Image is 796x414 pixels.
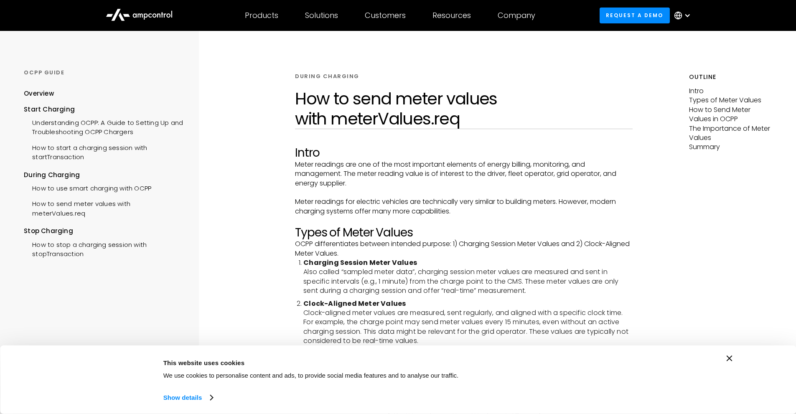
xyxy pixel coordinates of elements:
a: Overview [24,89,54,104]
a: Request a demo [600,8,670,23]
div: Start Charging [24,105,183,114]
p: Meter readings are one of the most important elements of energy billing, monitoring, and manageme... [295,160,633,188]
p: How to Send Meter Values in OCPP [689,105,772,124]
div: Company [498,11,535,20]
strong: Clock-Aligned Meter Values [303,299,406,308]
div: This website uses cookies [163,358,573,368]
p: Intro [689,86,772,96]
a: Understanding OCPP: A Guide to Setting Up and Troubleshooting OCPP Chargers [24,114,183,139]
a: How to stop a charging session with stopTransaction [24,236,183,261]
div: Products [245,11,278,20]
h1: How to send meter values with meterValues.req [295,89,633,129]
button: Close banner [727,356,732,361]
div: Solutions [305,11,338,20]
div: During Charging [24,170,183,180]
div: DURING CHARGING [295,73,359,80]
p: OCPP differentiates between intended purpose: 1) Charging Session Meter Values and 2) Clock-Align... [295,239,633,258]
button: Okay [592,356,711,380]
h2: Intro [295,146,633,160]
div: Customers [365,11,406,20]
h2: Types of Meter Values [295,226,633,240]
a: How to start a charging session with startTransaction [24,139,183,164]
p: Meter readings for electric vehicles are technically very similar to building meters. However, mo... [295,197,633,216]
p: ‍ [295,216,633,225]
div: OCPP GUIDE [24,69,183,76]
a: How to use smart charging with OCPP [24,180,151,195]
a: How to send meter values with meterValues.req [24,195,183,220]
p: The Importance of Meter Values [689,124,772,143]
li: Also called “sampled meter data”, charging session meter values are measured and sent in specific... [303,258,633,296]
div: Resources [432,11,471,20]
p: ‍ [295,188,633,197]
div: Overview [24,89,54,98]
p: Summary [689,142,772,152]
span: We use cookies to personalise content and ads, to provide social media features and to analyse ou... [163,372,459,379]
strong: Charging Session Meter Values [303,258,417,267]
a: Show details [163,391,213,404]
div: Stop Charging [24,226,183,236]
h5: Outline [689,73,772,81]
p: Types of Meter Values [689,96,772,105]
li: Clock-aligned meter values are measured, sent regularly, and aligned with a specific clock time. ... [303,299,633,346]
